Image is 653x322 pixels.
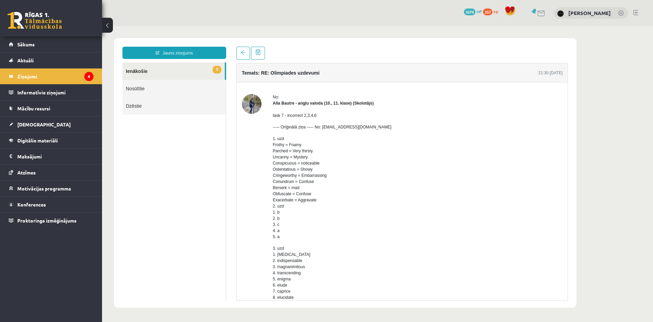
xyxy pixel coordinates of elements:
[17,149,94,164] legend: Maksājumi
[557,10,564,17] img: Ansis Eglājs
[20,36,123,53] a: 3Ienākošie
[171,68,289,74] div: No:
[17,137,58,143] span: Digitālie materiāli
[9,149,94,164] a: Maksājumi
[20,71,124,88] a: Dzēstie
[568,10,611,16] a: [PERSON_NAME]
[17,185,71,191] span: Motivācijas programma
[20,20,124,33] a: Jauns ziņojums
[171,219,289,293] p: 3. uzd 1. [MEDICAL_DATA] 2. indispensable 3. magnanimitous 4. transcending 5. enigma 6. elude 7. ...
[9,101,94,116] a: Mācību resursi
[436,44,461,50] div: 21:30 [DATE]
[17,169,36,175] span: Atzīmes
[140,44,217,49] h4: Temats: RE: Olimpiades uzdevumi
[9,68,94,84] a: Ziņojumi4
[9,197,94,212] a: Konferences
[171,98,289,104] p: ----- Oriģinālā ziņa ----- No: [EMAIL_ADDRESS][DOMAIN_NAME]
[464,9,475,15] span: 3274
[17,85,94,100] legend: Informatīvie ziņojumi
[9,181,94,196] a: Motivācijas programma
[9,36,94,52] a: Sākums
[17,121,71,127] span: [DEMOGRAPHIC_DATA]
[493,9,498,14] span: xp
[476,9,482,14] span: mP
[84,72,94,81] i: 4
[9,52,94,68] a: Aktuāli
[111,40,119,47] span: 3
[483,9,492,15] span: 357
[7,12,62,29] a: Rīgas 1. Tālmācības vidusskola
[483,9,501,14] a: 357 xp
[9,85,94,100] a: Informatīvie ziņojumi
[17,57,34,63] span: Aktuāli
[171,75,272,79] strong: Alla Bautre - angļu valoda (10., 11. klase) (Skolotājs)
[20,53,124,71] a: Nosūtītie
[9,133,94,148] a: Digitālie materiāli
[9,213,94,228] a: Proktoringa izmēģinājums
[17,41,35,47] span: Sākums
[17,105,50,111] span: Mācību resursi
[171,109,289,214] p: 1. uzd Frothy = Foamy Parched = Very thirsty Uncanny = Mystery Conspicuous = noticeable Ostentati...
[17,68,94,84] legend: Ziņojumi
[140,68,160,88] img: Alla Bautre - angļu valoda (10., 11. klase)
[9,165,94,180] a: Atzīmes
[464,9,482,14] a: 3274 mP
[17,217,77,224] span: Proktoringa izmēģinājums
[17,201,46,208] span: Konferences
[171,86,289,92] p: task 7 - incorrect 2,3,4,6
[9,117,94,132] a: [DEMOGRAPHIC_DATA]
